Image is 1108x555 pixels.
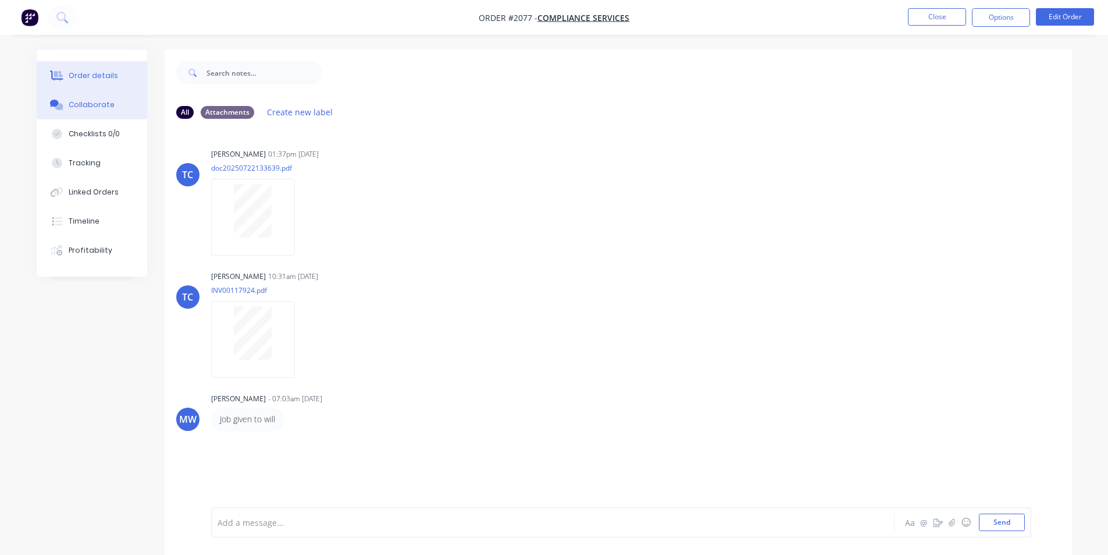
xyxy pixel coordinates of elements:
a: Compliance Services [537,12,629,23]
div: Checklists 0/0 [69,129,120,139]
div: Order details [69,70,118,81]
div: MW [179,412,197,426]
p: doc20250722133639.pdf [211,163,307,173]
div: TC [182,168,193,182]
div: 01:37pm [DATE] [268,149,319,160]
button: Checklists 0/0 [37,119,147,149]
button: Collaborate [37,90,147,119]
button: ☺ [959,515,973,529]
button: Timeline [37,207,147,236]
button: @ [917,515,931,529]
button: Options [972,8,1030,27]
button: Order details [37,61,147,90]
button: Tracking [37,149,147,178]
div: - 07:03am [DATE] [268,394,322,404]
div: Linked Orders [69,187,119,197]
div: 10:31am [DATE] [268,271,318,282]
button: Close [908,8,966,26]
button: Linked Orders [37,178,147,207]
button: Profitability [37,236,147,265]
div: Attachments [201,106,254,119]
img: Factory [21,9,38,26]
div: TC [182,290,193,304]
div: [PERSON_NAME] [211,394,266,404]
div: [PERSON_NAME] [211,271,266,282]
span: Order #2077 - [479,12,537,23]
input: Search notes... [206,61,322,84]
div: Collaborate [69,100,115,110]
p: Job given to will [220,413,275,425]
div: [PERSON_NAME] [211,149,266,160]
button: Edit Order [1036,8,1094,26]
p: INV00117924.pdf [211,285,307,295]
div: Profitability [69,245,112,256]
button: Send [979,514,1025,531]
div: All [176,106,194,119]
button: Aa [903,515,917,529]
div: Timeline [69,216,99,227]
div: Tracking [69,158,101,168]
button: Create new label [261,104,339,120]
